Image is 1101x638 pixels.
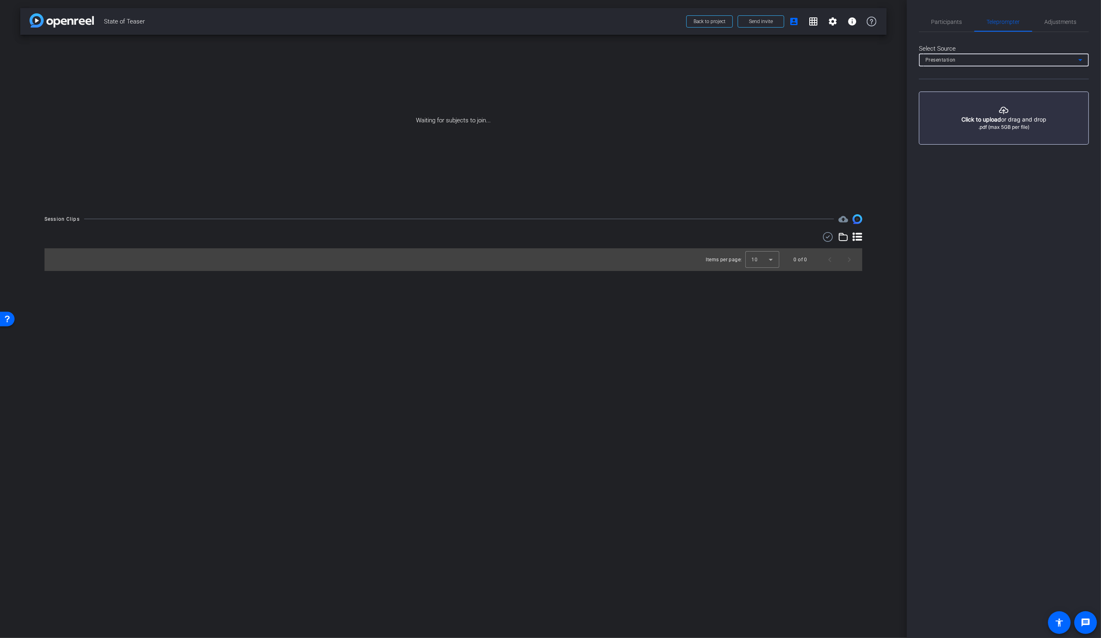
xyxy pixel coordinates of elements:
img: Session clips [853,214,862,224]
button: Next page [840,250,859,269]
span: Presentation [925,57,956,63]
mat-icon: info [847,17,857,26]
span: Destinations for your clips [838,214,848,224]
span: Teleprompter [987,19,1020,25]
mat-icon: settings [828,17,838,26]
mat-icon: accessibility [1054,618,1064,627]
span: State of Teaser [104,13,681,30]
span: Back to project [694,19,726,24]
span: Adjustments [1045,19,1077,25]
div: Session Clips [45,215,80,223]
span: Participants [931,19,962,25]
img: app-logo [30,13,94,28]
mat-icon: grid_on [808,17,818,26]
div: Select Source [919,44,1089,53]
mat-icon: cloud_upload [838,214,848,224]
span: Send invite [749,18,773,25]
div: Items per page: [706,256,742,264]
button: Previous page [820,250,840,269]
mat-icon: message [1081,618,1090,627]
button: Send invite [738,15,784,28]
button: Back to project [686,15,733,28]
mat-icon: account_box [789,17,799,26]
div: Waiting for subjects to join... [20,35,887,206]
div: 0 of 0 [794,256,807,264]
